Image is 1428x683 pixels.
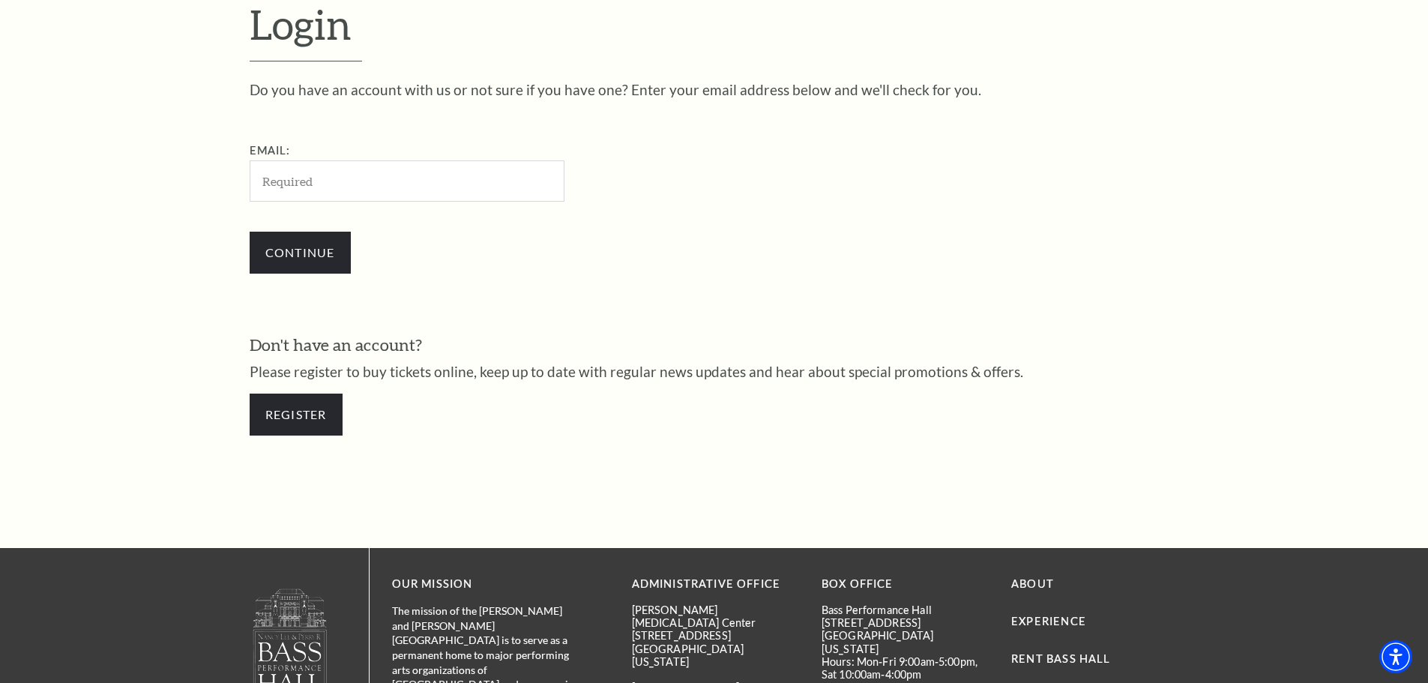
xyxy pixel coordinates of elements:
a: Rent Bass Hall [1011,652,1110,665]
div: Accessibility Menu [1379,640,1412,673]
p: [STREET_ADDRESS] [822,616,989,629]
h3: Don't have an account? [250,334,1179,357]
p: OUR MISSION [392,575,579,594]
p: Please register to buy tickets online, keep up to date with regular news updates and hear about s... [250,364,1179,379]
a: Register [250,394,343,436]
p: Do you have an account with us or not sure if you have one? Enter your email address below and we... [250,82,1179,97]
label: Email: [250,144,291,157]
a: About [1011,577,1054,590]
p: Hours: Mon-Fri 9:00am-5:00pm, Sat 10:00am-4:00pm [822,655,989,682]
p: Administrative Office [632,575,799,594]
input: Submit button [250,232,351,274]
p: [STREET_ADDRESS] [632,629,799,642]
p: [GEOGRAPHIC_DATA][US_STATE] [632,643,799,669]
p: [PERSON_NAME][MEDICAL_DATA] Center [632,604,799,630]
p: Bass Performance Hall [822,604,989,616]
input: Required [250,160,564,202]
a: Experience [1011,615,1086,628]
p: BOX OFFICE [822,575,989,594]
p: [GEOGRAPHIC_DATA][US_STATE] [822,629,989,655]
